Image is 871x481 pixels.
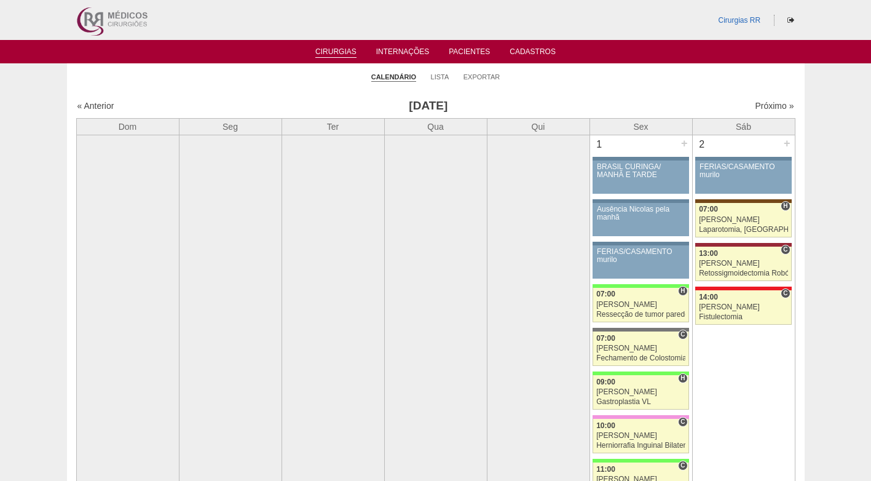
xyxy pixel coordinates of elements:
[695,290,791,325] a: C 14:00 [PERSON_NAME] Fistulectomia
[596,421,615,430] span: 10:00
[449,47,490,60] a: Pacientes
[596,334,615,343] span: 07:00
[589,118,692,135] th: Sex
[695,161,791,194] a: FÉRIAS/CASAMENTO murilo
[593,332,688,366] a: C 07:00 [PERSON_NAME] Fechamento de Colostomia ou Enterostomia
[692,118,795,135] th: Sáb
[597,205,685,221] div: Ausência Nicolas pela manhã
[77,101,114,111] a: « Anterior
[593,415,688,419] div: Key: Albert Einstein
[679,135,690,151] div: +
[699,226,788,234] div: Laparotomia, [GEOGRAPHIC_DATA], Drenagem, Bridas
[693,135,712,154] div: 2
[384,118,487,135] th: Qua
[695,243,791,247] div: Key: Sírio Libanês
[678,286,687,296] span: Hospital
[699,249,718,258] span: 13:00
[76,118,179,135] th: Dom
[695,287,791,290] div: Key: Assunção
[596,290,615,298] span: 07:00
[699,260,788,268] div: [PERSON_NAME]
[787,17,794,24] i: Sair
[781,288,790,298] span: Consultório
[678,330,687,340] span: Consultório
[593,245,688,279] a: FÉRIAS/CASAMENTO murilo
[593,375,688,410] a: H 09:00 [PERSON_NAME] Gastroplastia VL
[596,388,685,396] div: [PERSON_NAME]
[596,442,685,450] div: Herniorrafia Inguinal Bilateral
[487,118,589,135] th: Qui
[596,301,685,309] div: [PERSON_NAME]
[371,73,416,82] a: Calendário
[315,47,357,58] a: Cirurgias
[593,199,688,203] div: Key: Aviso
[695,157,791,161] div: Key: Aviso
[596,378,615,386] span: 09:00
[699,216,788,224] div: [PERSON_NAME]
[699,293,718,301] span: 14:00
[597,248,685,264] div: FÉRIAS/CASAMENTO murilo
[781,245,790,255] span: Consultório
[593,328,688,332] div: Key: Santa Catarina
[699,313,788,321] div: Fistulectomia
[596,344,685,352] div: [PERSON_NAME]
[593,284,688,288] div: Key: Brasil
[597,163,685,179] div: BRASIL CURINGA/ MANHÃ E TARDE
[596,311,685,319] div: Ressecção de tumor parede abdominal pélvica
[590,135,609,154] div: 1
[755,101,794,111] a: Próximo »
[431,73,449,81] a: Lista
[593,157,688,161] div: Key: Aviso
[699,269,788,277] div: Retossigmoidectomia Robótica
[782,135,792,151] div: +
[695,247,791,281] a: C 13:00 [PERSON_NAME] Retossigmoidectomia Robótica
[593,419,688,453] a: C 10:00 [PERSON_NAME] Herniorrafia Inguinal Bilateral
[282,118,384,135] th: Ter
[699,303,788,311] div: [PERSON_NAME]
[781,201,790,211] span: Hospital
[596,398,685,406] div: Gastroplastia VL
[695,203,791,237] a: H 07:00 [PERSON_NAME] Laparotomia, [GEOGRAPHIC_DATA], Drenagem, Bridas
[593,203,688,236] a: Ausência Nicolas pela manhã
[179,118,282,135] th: Seg
[678,461,687,471] span: Consultório
[593,161,688,194] a: BRASIL CURINGA/ MANHÃ E TARDE
[678,417,687,427] span: Consultório
[596,354,685,362] div: Fechamento de Colostomia ou Enterostomia
[700,163,787,179] div: FÉRIAS/CASAMENTO murilo
[699,205,718,213] span: 07:00
[249,97,607,115] h3: [DATE]
[510,47,556,60] a: Cadastros
[695,199,791,203] div: Key: Santa Joana
[678,373,687,383] span: Hospital
[596,465,615,474] span: 11:00
[596,432,685,440] div: [PERSON_NAME]
[593,372,688,375] div: Key: Brasil
[463,73,500,81] a: Exportar
[376,47,430,60] a: Internações
[718,16,760,25] a: Cirurgias RR
[593,242,688,245] div: Key: Aviso
[593,288,688,322] a: H 07:00 [PERSON_NAME] Ressecção de tumor parede abdominal pélvica
[593,459,688,463] div: Key: Brasil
